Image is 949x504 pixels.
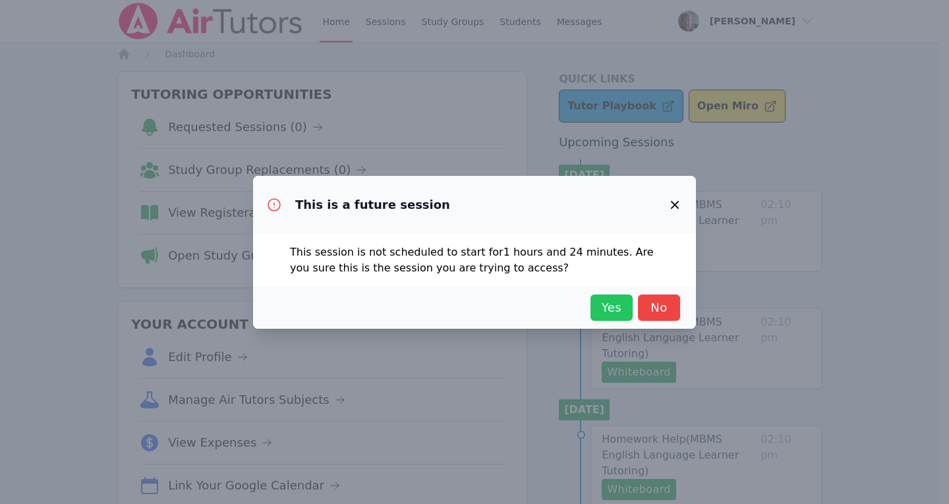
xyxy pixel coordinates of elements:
span: No [645,298,674,317]
span: Yes [597,298,626,317]
p: This session is not scheduled to start for 1 hours and 24 minutes . Are you sure this is the sess... [290,244,659,276]
button: Yes [590,294,633,321]
h3: This is a future session [295,197,450,213]
button: No [638,294,680,321]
